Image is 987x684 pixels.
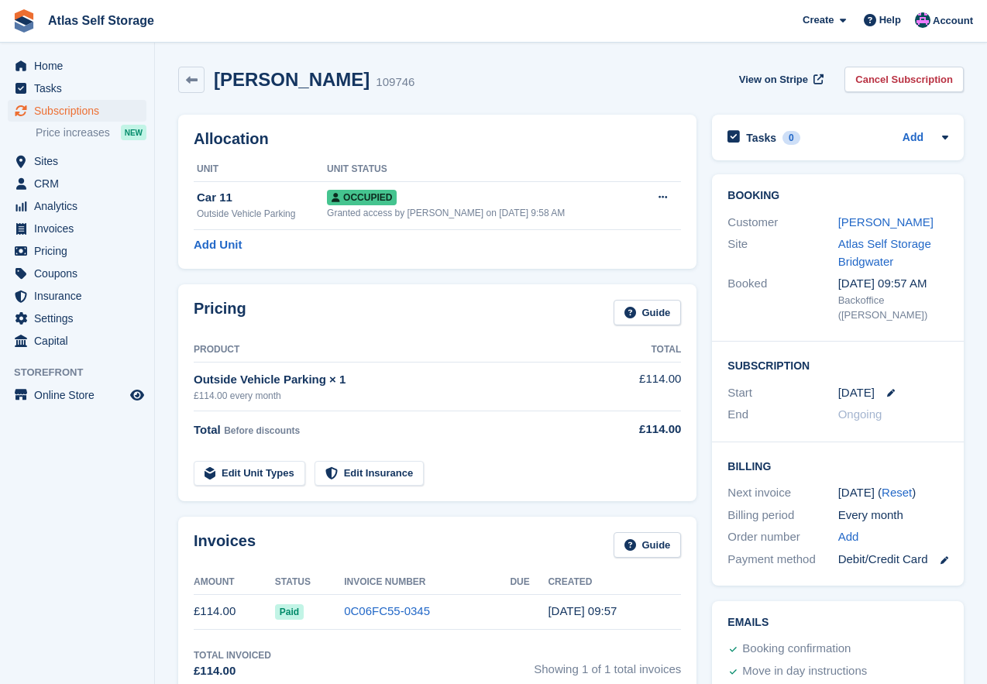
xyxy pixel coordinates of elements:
[194,532,256,558] h2: Invoices
[34,240,127,262] span: Pricing
[327,157,638,182] th: Unit Status
[194,300,246,325] h2: Pricing
[34,77,127,99] span: Tasks
[933,13,973,29] span: Account
[8,173,146,194] a: menu
[34,218,127,239] span: Invoices
[194,570,275,595] th: Amount
[903,129,923,147] a: Add
[194,389,606,403] div: £114.00 every month
[8,218,146,239] a: menu
[275,604,304,620] span: Paid
[739,72,808,88] span: View on Stripe
[838,507,948,524] div: Every month
[803,12,834,28] span: Create
[510,570,548,595] th: Due
[194,662,271,680] div: £114.00
[727,484,837,502] div: Next invoice
[14,365,154,380] span: Storefront
[34,100,127,122] span: Subscriptions
[742,640,851,658] div: Booking confirmation
[344,570,510,595] th: Invoice Number
[34,150,127,172] span: Sites
[8,384,146,406] a: menu
[8,55,146,77] a: menu
[606,362,681,411] td: £114.00
[34,173,127,194] span: CRM
[8,195,146,217] a: menu
[224,425,300,436] span: Before discounts
[34,55,127,77] span: Home
[614,300,682,325] a: Guide
[548,604,617,617] time: 2025-09-23 08:57:31 UTC
[915,12,930,28] img: Ryan Carroll
[838,237,931,268] a: Atlas Self Storage Bridgwater
[8,308,146,329] a: menu
[742,662,867,681] div: Move in day instructions
[42,8,160,33] a: Atlas Self Storage
[194,236,242,254] a: Add Unit
[727,190,948,202] h2: Booking
[121,125,146,140] div: NEW
[838,484,948,502] div: [DATE] ( )
[844,67,964,92] a: Cancel Subscription
[34,308,127,329] span: Settings
[614,532,682,558] a: Guide
[36,125,110,140] span: Price increases
[727,507,837,524] div: Billing period
[344,604,430,617] a: 0C06FC55-0345
[197,189,327,207] div: Car 11
[879,12,901,28] span: Help
[838,384,875,402] time: 2025-09-23 00:00:00 UTC
[8,263,146,284] a: menu
[727,406,837,424] div: End
[8,330,146,352] a: menu
[128,386,146,404] a: Preview store
[727,214,837,232] div: Customer
[194,423,221,436] span: Total
[194,371,606,389] div: Outside Vehicle Parking × 1
[8,150,146,172] a: menu
[34,384,127,406] span: Online Store
[194,157,327,182] th: Unit
[727,357,948,373] h2: Subscription
[8,240,146,262] a: menu
[12,9,36,33] img: stora-icon-8386f47178a22dfd0bd8f6a31ec36ba5ce8667c1dd55bd0f319d3a0aa187defe.svg
[34,195,127,217] span: Analytics
[34,285,127,307] span: Insurance
[838,528,859,546] a: Add
[838,407,882,421] span: Ongoing
[194,130,681,148] h2: Allocation
[882,486,912,499] a: Reset
[327,190,397,205] span: Occupied
[606,338,681,363] th: Total
[376,74,414,91] div: 109746
[727,528,837,546] div: Order number
[8,77,146,99] a: menu
[275,570,344,595] th: Status
[548,570,681,595] th: Created
[36,124,146,141] a: Price increases NEW
[194,594,275,629] td: £114.00
[727,458,948,473] h2: Billing
[8,100,146,122] a: menu
[327,206,638,220] div: Granted access by [PERSON_NAME] on [DATE] 9:58 AM
[194,461,305,486] a: Edit Unit Types
[838,551,948,569] div: Debit/Credit Card
[727,617,948,629] h2: Emails
[838,293,948,323] div: Backoffice ([PERSON_NAME])
[727,551,837,569] div: Payment method
[315,461,425,486] a: Edit Insurance
[838,275,948,293] div: [DATE] 09:57 AM
[534,648,681,680] span: Showing 1 of 1 total invoices
[746,131,776,145] h2: Tasks
[194,648,271,662] div: Total Invoiced
[606,421,681,438] div: £114.00
[727,384,837,402] div: Start
[727,235,837,270] div: Site
[214,69,370,90] h2: [PERSON_NAME]
[194,338,606,363] th: Product
[733,67,827,92] a: View on Stripe
[197,207,327,221] div: Outside Vehicle Parking
[34,263,127,284] span: Coupons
